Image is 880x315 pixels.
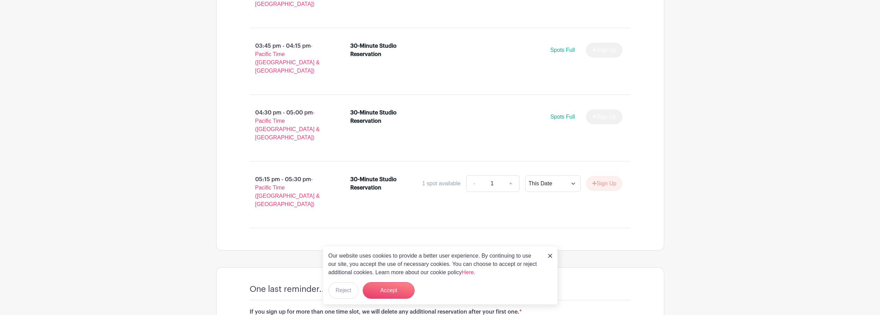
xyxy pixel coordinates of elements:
[550,114,575,120] span: Spots Full
[255,110,320,140] span: - Pacific Time ([GEOGRAPHIC_DATA] & [GEOGRAPHIC_DATA])
[363,282,415,299] button: Accept
[550,47,575,53] span: Spots Full
[350,109,410,125] div: 30-Minute Studio Reservation
[255,176,320,207] span: - Pacific Time ([GEOGRAPHIC_DATA] & [GEOGRAPHIC_DATA])
[502,175,519,192] a: +
[328,252,541,277] p: Our website uses cookies to provide a better user experience. By continuing to use our site, you ...
[586,176,622,191] button: Sign Up
[239,39,340,78] p: 03:45 pm - 04:15 pm
[466,175,482,192] a: -
[350,175,410,192] div: 30-Minute Studio Reservation
[250,284,326,294] h4: One last reminder...
[239,106,340,145] p: 04:30 pm - 05:00 pm
[255,43,320,74] span: - Pacific Time ([GEOGRAPHIC_DATA] & [GEOGRAPHIC_DATA])
[328,282,359,299] button: Reject
[548,254,552,258] img: close_button-5f87c8562297e5c2d7936805f587ecaba9071eb48480494691a3f1689db116b3.svg
[239,173,340,211] p: 05:15 pm - 05:30 pm
[462,269,474,275] a: Here
[422,179,461,188] div: 1 spot available
[350,42,410,58] div: 30-Minute Studio Reservation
